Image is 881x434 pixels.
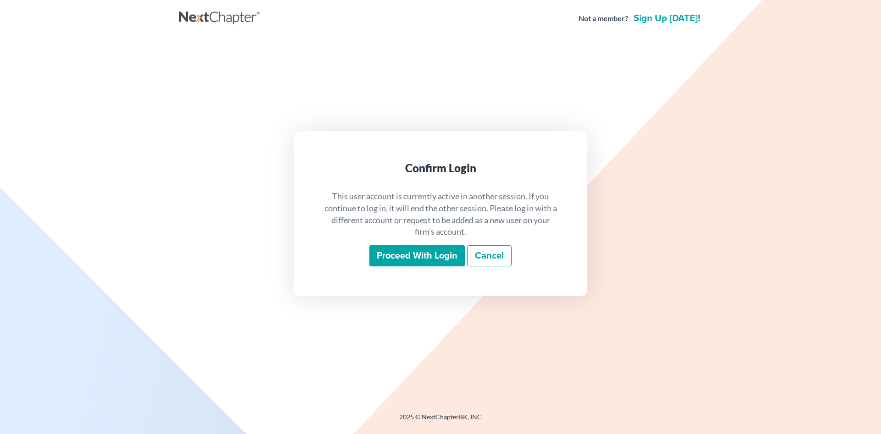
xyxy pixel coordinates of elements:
div: 2025 © NextChapterBK, INC [179,412,702,429]
a: Sign up [DATE]! [632,14,702,23]
div: Confirm Login [323,161,558,175]
p: This user account is currently active in another session. If you continue to log in, it will end ... [323,191,558,238]
strong: Not a member? [579,13,628,24]
a: Cancel [467,245,512,266]
input: Proceed with login [369,245,465,266]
